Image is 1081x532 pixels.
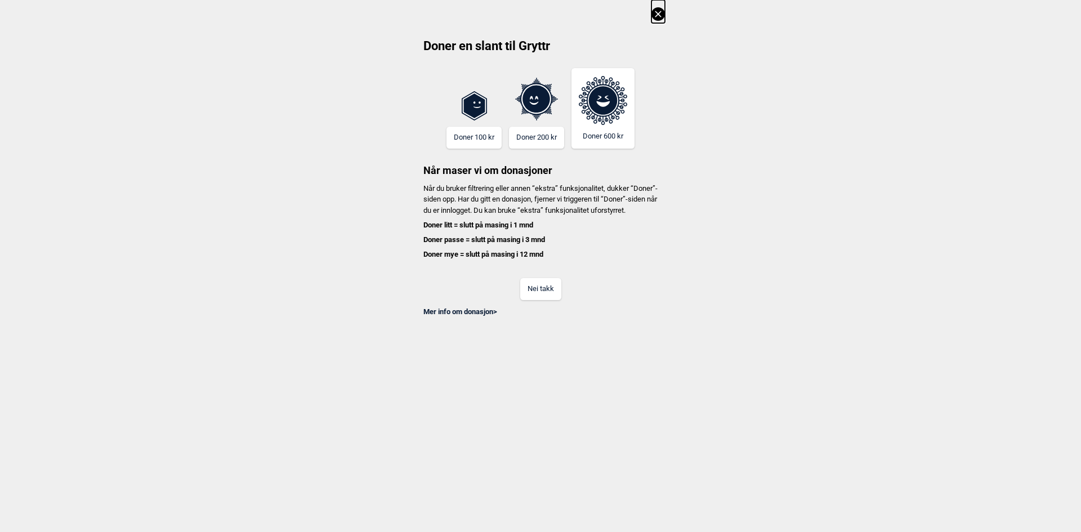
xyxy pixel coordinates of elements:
p: Når du bruker filtrering eller annen “ekstra” funksjonalitet, dukker “Doner”-siden opp. Har du gi... [416,183,665,260]
button: Doner 100 kr [446,127,502,149]
b: Doner mye = slutt på masing i 12 mnd [423,250,543,258]
h3: Når maser vi om donasjoner [416,149,665,177]
a: Mer info om donasjon> [423,307,497,316]
button: Doner 200 kr [509,127,564,149]
b: Doner passe = slutt på masing i 3 mnd [423,235,545,244]
b: Doner litt = slutt på masing i 1 mnd [423,221,533,229]
button: Nei takk [520,278,561,300]
h2: Doner en slant til Gryttr [416,38,665,62]
button: Doner 600 kr [571,68,635,149]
